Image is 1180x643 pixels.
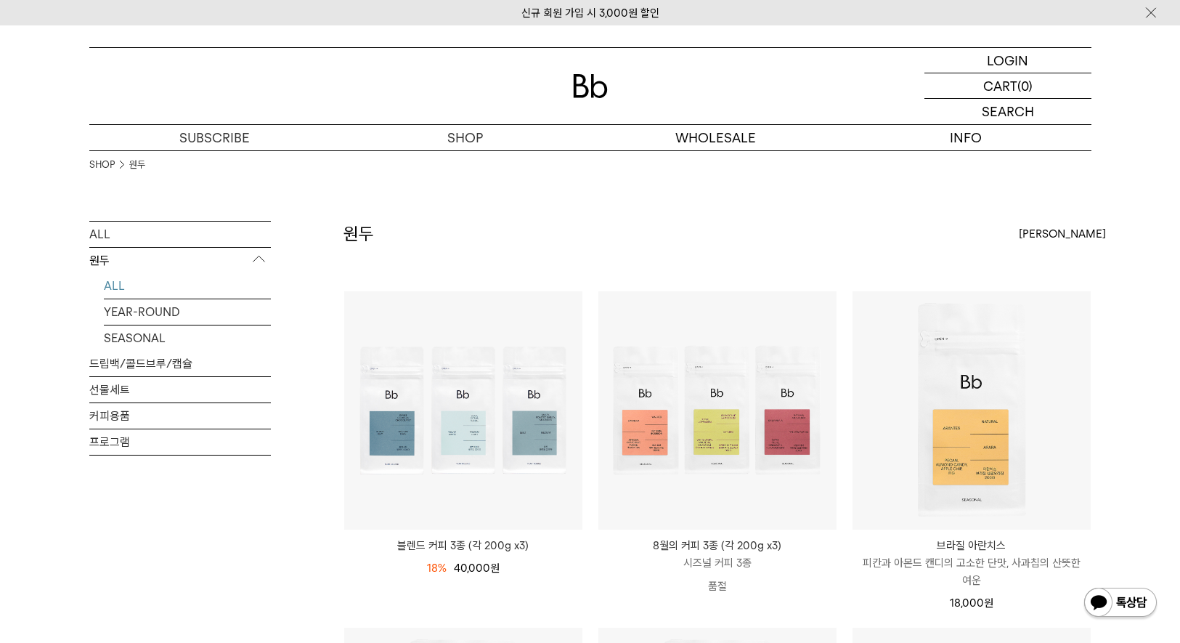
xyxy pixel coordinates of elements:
[924,73,1091,99] a: CART (0)
[573,74,608,98] img: 로고
[982,99,1034,124] p: SEARCH
[89,248,271,274] p: 원두
[89,222,271,247] a: ALL
[841,125,1091,150] p: INFO
[853,537,1091,554] p: 브라질 아란치스
[984,597,993,610] span: 원
[590,125,841,150] p: WHOLESALE
[987,48,1028,73] p: LOGIN
[89,125,340,150] a: SUBSCRIBE
[89,158,115,172] a: SHOP
[104,273,271,299] a: ALL
[343,222,374,246] h2: 원두
[598,537,837,572] a: 8월의 커피 3종 (각 200g x3) 시즈널 커피 3종
[344,291,582,530] img: 블렌드 커피 3종 (각 200g x3)
[598,291,837,530] img: 8월의 커피 3종 (각 200g x3)
[598,537,837,554] p: 8월의 커피 3종 (각 200g x3)
[598,572,837,601] p: 품절
[454,562,500,575] span: 40,000
[104,299,271,325] a: YEAR-ROUND
[924,48,1091,73] a: LOGIN
[89,403,271,429] a: 커피용품
[598,554,837,572] p: 시즈널 커피 3종
[427,559,447,577] div: 18%
[89,429,271,455] a: 프로그램
[1019,225,1106,243] span: [PERSON_NAME]
[129,158,145,172] a: 원두
[853,291,1091,530] img: 브라질 아란치스
[89,351,271,376] a: 드립백/콜드브루/캡슐
[1083,586,1158,621] img: 카카오톡 채널 1:1 채팅 버튼
[340,125,590,150] a: SHOP
[344,537,582,554] a: 블렌드 커피 3종 (각 200g x3)
[853,554,1091,589] p: 피칸과 아몬드 캔디의 고소한 단맛, 사과칩의 산뜻한 여운
[521,7,659,20] a: 신규 회원 가입 시 3,000원 할인
[490,562,500,575] span: 원
[1017,73,1033,98] p: (0)
[89,377,271,403] a: 선물세트
[950,597,993,610] span: 18,000
[104,325,271,351] a: SEASONAL
[853,537,1091,589] a: 브라질 아란치스 피칸과 아몬드 캔디의 고소한 단맛, 사과칩의 산뜻한 여운
[983,73,1017,98] p: CART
